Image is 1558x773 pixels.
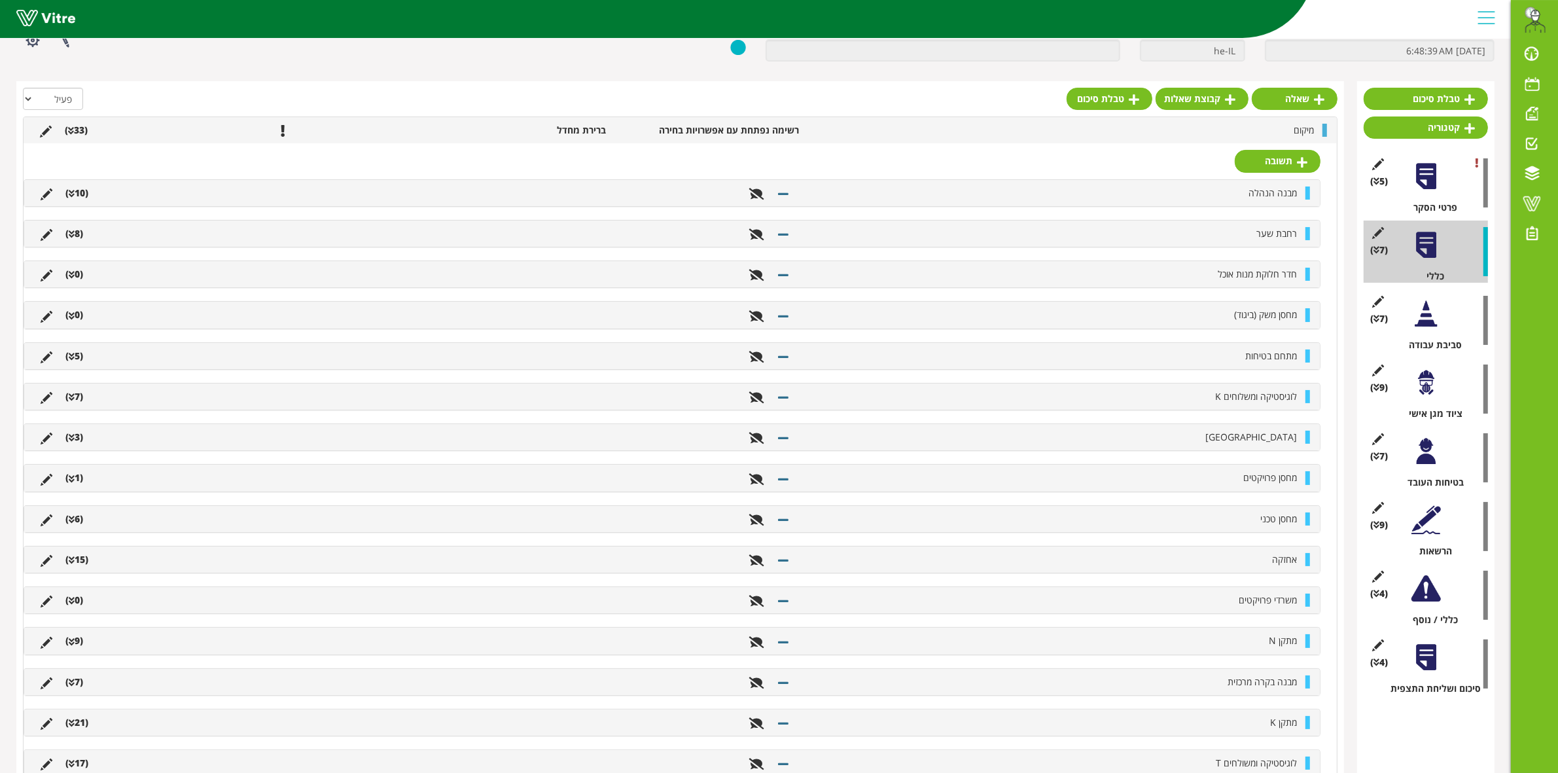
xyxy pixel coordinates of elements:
span: מתקן N [1269,634,1297,647]
span: (7 ) [1370,450,1388,463]
span: (4 ) [1370,656,1388,669]
span: מתקן K [1270,716,1297,728]
li: (1 ) [59,471,90,484]
span: (4 ) [1370,587,1388,600]
div: פרטי הסקר [1373,201,1488,214]
span: (7 ) [1370,312,1388,325]
span: (9 ) [1370,518,1388,531]
span: [GEOGRAPHIC_DATA] [1205,431,1297,443]
span: משרדי פרויקטים [1239,594,1297,606]
div: סביבת עבודה [1373,338,1488,351]
div: כללי / נוסף [1373,613,1488,626]
li: (7 ) [59,675,90,689]
span: לוגיסטיקה ומשולחים T [1216,757,1297,769]
li: (0 ) [59,308,90,321]
span: חדר חלוקת מנות אוכל [1218,268,1297,280]
div: ציוד מגן אישי [1373,407,1488,420]
div: בטיחות העובד [1373,476,1488,489]
li: (9 ) [59,634,90,647]
li: רשימה נפתחת עם אפשרויות בחירה [612,124,806,137]
img: da32df7d-b9e3-429d-8c5c-2e32c797c474.png [1522,7,1548,33]
li: (10 ) [59,187,95,200]
span: לוגיסטיקה ומשלוחים K [1215,390,1297,403]
li: (8 ) [59,227,90,240]
div: כללי [1373,270,1488,283]
a: תשובה [1235,150,1320,172]
span: מחסן משק (ביגוד) [1234,308,1297,321]
li: (3 ) [59,431,90,444]
span: מתחם בטיחות [1245,350,1297,362]
li: (5 ) [59,350,90,363]
span: (9 ) [1370,381,1388,394]
li: (15 ) [59,553,95,566]
li: (0 ) [59,594,90,607]
li: (0 ) [59,268,90,281]
img: yes [730,39,746,56]
span: מבנה הנהלה [1248,187,1297,199]
div: סיכום ושליחת התצפית [1373,682,1488,695]
span: רחבת שער [1256,227,1297,240]
a: טבלת סיכום [1067,88,1152,110]
div: הרשאות [1373,545,1488,558]
a: קטגוריה [1364,117,1488,139]
a: טבלת סיכום [1364,88,1488,110]
span: מחסן טכני [1260,512,1297,525]
li: (17 ) [59,757,95,770]
li: (7 ) [59,390,90,403]
a: שאלה [1252,88,1337,110]
a: קבוצת שאלות [1156,88,1248,110]
li: (6 ) [59,512,90,526]
span: אחזקה [1272,553,1297,566]
span: מחסן פרויקטים [1243,471,1297,484]
span: מבנה בקרה מרכזית [1228,675,1297,688]
span: (5 ) [1370,175,1388,188]
span: (7 ) [1370,243,1388,257]
li: ברירת מחדל [419,124,612,137]
li: (33 ) [58,124,94,137]
span: מיקום [1294,124,1314,136]
li: (21 ) [59,716,95,729]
